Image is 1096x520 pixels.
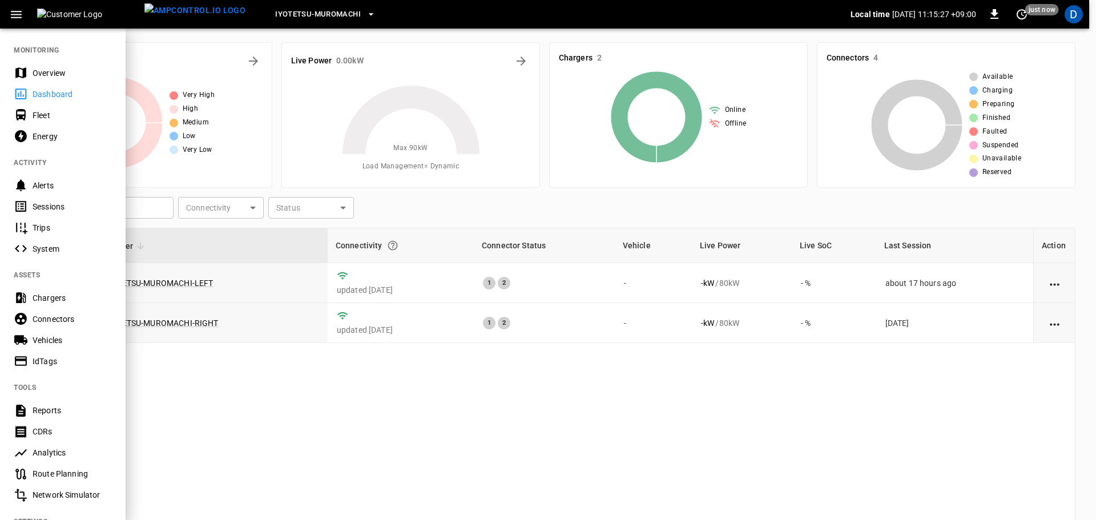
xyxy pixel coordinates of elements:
[1013,5,1031,23] button: set refresh interval
[33,110,112,121] div: Fleet
[33,313,112,325] div: Connectors
[33,405,112,416] div: Reports
[851,9,890,20] p: Local time
[33,180,112,191] div: Alerts
[144,3,245,18] img: ampcontrol.io logo
[33,243,112,255] div: System
[33,334,112,346] div: Vehicles
[1065,5,1083,23] div: profile-icon
[33,67,112,79] div: Overview
[1025,4,1059,15] span: just now
[33,489,112,501] div: Network Simulator
[33,201,112,212] div: Sessions
[33,468,112,479] div: Route Planning
[33,88,112,100] div: Dashboard
[33,222,112,233] div: Trips
[33,292,112,304] div: Chargers
[275,8,361,21] span: Iyotetsu-Muromachi
[33,356,112,367] div: IdTags
[37,9,140,20] img: Customer Logo
[33,131,112,142] div: Energy
[33,426,112,437] div: CDRs
[33,447,112,458] div: Analytics
[892,9,976,20] p: [DATE] 11:15:27 +09:00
